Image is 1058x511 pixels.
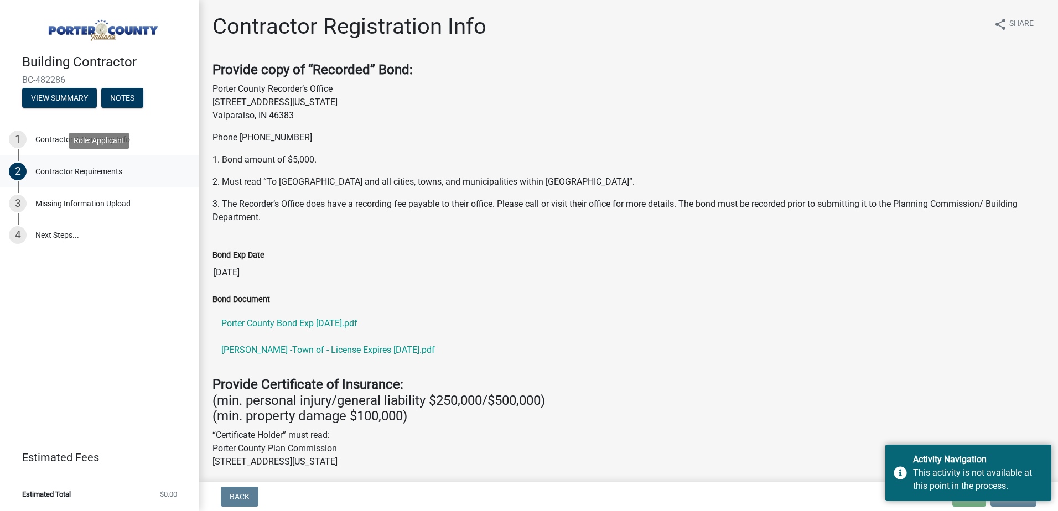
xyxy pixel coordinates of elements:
[212,82,1045,122] p: Porter County Recorder’s Office [STREET_ADDRESS][US_STATE] Valparaiso, IN 46383
[212,429,1045,468] p: “Certificate Holder” must read: Porter County Plan Commission [STREET_ADDRESS][US_STATE]
[212,296,270,304] label: Bond Document
[1009,18,1034,31] span: Share
[35,168,122,175] div: Contractor Requirements
[9,163,27,180] div: 2
[22,12,181,43] img: Porter County, Indiana
[101,94,143,103] wm-modal-confirm: Notes
[230,492,250,501] span: Back
[985,13,1043,35] button: shareShare
[212,310,1045,337] a: Porter County Bond Exp [DATE].pdf
[212,131,1045,144] p: Phone [PHONE_NUMBER]
[212,153,1045,166] p: 1. Bond amount of $5,000.
[9,446,181,468] a: Estimated Fees
[212,377,403,392] strong: Provide Certificate of Insurance:
[22,54,190,70] h4: Building Contractor
[212,13,486,40] h1: Contractor Registration Info
[212,377,1045,424] h4: (min. personal injury/general liability $250,000/$500,000) (min. property damage $100,000)
[160,491,177,498] span: $0.00
[22,94,97,103] wm-modal-confirm: Summary
[212,62,413,77] strong: Provide copy of “Recorded” Bond:
[9,131,27,148] div: 1
[35,200,131,207] div: Missing Information Upload
[9,195,27,212] div: 3
[913,466,1043,493] div: This activity is not available at this point in the process.
[22,491,71,498] span: Estimated Total
[22,88,97,108] button: View Summary
[9,226,27,244] div: 4
[212,337,1045,363] a: [PERSON_NAME] -Town of - License Expires [DATE].pdf
[101,88,143,108] button: Notes
[994,18,1007,31] i: share
[212,175,1045,189] p: 2. Must read “To [GEOGRAPHIC_DATA] and all cities, towns, and municipalities within [GEOGRAPHIC_D...
[221,487,258,507] button: Back
[69,133,129,149] div: Role: Applicant
[22,75,177,85] span: BC-482286
[212,197,1045,224] p: 3. The Recorder’s Office does have a recording fee payable to their office. Please call or visit ...
[913,453,1043,466] div: Activity Navigation
[35,135,130,143] div: Contractor & Company Info
[212,252,264,259] label: Bond Exp Date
